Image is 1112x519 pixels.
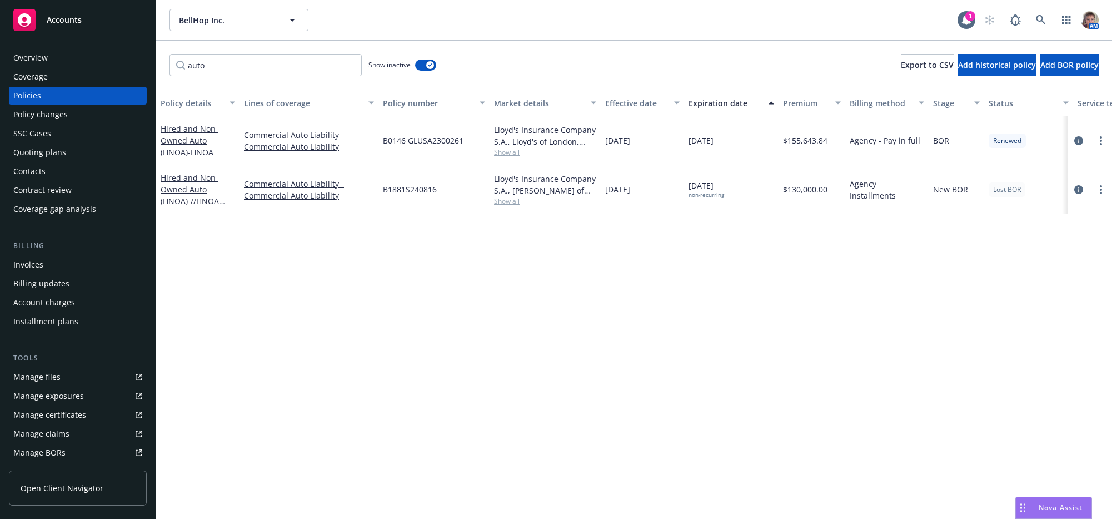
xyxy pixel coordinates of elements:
[13,368,61,386] div: Manage files
[161,172,234,218] a: Hired and Non-Owned Auto (HNOA)
[494,173,596,196] div: Lloyd's Insurance Company S.A., [PERSON_NAME] of [GEOGRAPHIC_DATA], Pantheon Specialty
[979,9,1001,31] a: Start snowing
[244,129,374,152] a: Commercial Auto Liability - Commercial Auto Liability
[161,123,218,157] a: Hired and Non-Owned Auto (HNOA)
[13,425,69,443] div: Manage claims
[605,135,630,146] span: [DATE]
[244,97,362,109] div: Lines of coverage
[933,135,949,146] span: BOR
[13,406,86,424] div: Manage certificates
[845,90,929,116] button: Billing method
[901,54,954,76] button: Export to CSV
[689,97,762,109] div: Expiration date
[9,106,147,123] a: Policy changes
[368,60,411,70] span: Show inactive
[1072,134,1085,147] a: circleInformation
[1072,183,1085,196] a: circleInformation
[9,4,147,36] a: Accounts
[21,482,103,494] span: Open Client Navigator
[494,97,584,109] div: Market details
[13,68,48,86] div: Coverage
[156,90,240,116] button: Policy details
[958,60,1036,70] span: Add historical policy
[169,9,308,31] button: BellHop Inc.
[47,16,82,24] span: Accounts
[9,294,147,312] a: Account charges
[378,90,490,116] button: Policy number
[383,97,473,109] div: Policy number
[965,11,975,21] div: 1
[161,97,223,109] div: Policy details
[13,144,66,161] div: Quoting plans
[9,162,147,180] a: Contacts
[9,275,147,293] a: Billing updates
[958,54,1036,76] button: Add historical policy
[13,49,48,67] div: Overview
[9,125,147,142] a: SSC Cases
[9,68,147,86] a: Coverage
[240,90,378,116] button: Lines of coverage
[383,135,463,146] span: B0146 GLUSA2300261
[783,135,827,146] span: $155,643.84
[850,178,924,201] span: Agency - Installments
[13,125,51,142] div: SSC Cases
[989,97,1056,109] div: Status
[13,106,68,123] div: Policy changes
[179,14,275,26] span: BellHop Inc.
[9,353,147,364] div: Tools
[494,124,596,147] div: Lloyd's Insurance Company S.A., Lloyd's of London, Pantheon Specialty Limited
[161,196,234,218] span: - //HNOA BORed out Effective
[9,444,147,462] a: Manage BORs
[9,387,147,405] span: Manage exposures
[605,97,667,109] div: Effective date
[9,181,147,199] a: Contract review
[490,90,601,116] button: Market details
[13,275,69,293] div: Billing updates
[13,387,84,405] div: Manage exposures
[13,256,43,274] div: Invoices
[1094,183,1108,196] a: more
[494,147,596,157] span: Show all
[9,313,147,330] a: Installment plans
[13,444,66,462] div: Manage BORs
[494,196,596,206] span: Show all
[689,135,714,146] span: [DATE]
[1016,497,1030,518] div: Drag to move
[1081,11,1099,29] img: photo
[9,87,147,105] a: Policies
[244,178,374,201] a: Commercial Auto Liability - Commercial Auto Liability
[13,87,41,105] div: Policies
[929,90,984,116] button: Stage
[1015,497,1092,519] button: Nova Assist
[13,200,96,218] div: Coverage gap analysis
[9,49,147,67] a: Overview
[9,240,147,251] div: Billing
[13,313,78,330] div: Installment plans
[169,54,362,76] input: Filter by keyword...
[850,135,920,146] span: Agency - Pay in full
[684,90,779,116] button: Expiration date
[850,97,912,109] div: Billing method
[601,90,684,116] button: Effective date
[13,294,75,312] div: Account charges
[1040,60,1099,70] span: Add BOR policy
[1004,9,1026,31] a: Report a Bug
[1039,503,1083,512] span: Nova Assist
[9,256,147,274] a: Invoices
[13,181,72,199] div: Contract review
[933,97,968,109] div: Stage
[188,147,213,157] span: - HNOA
[9,368,147,386] a: Manage files
[779,90,845,116] button: Premium
[9,144,147,161] a: Quoting plans
[1040,54,1099,76] button: Add BOR policy
[783,184,827,195] span: $130,000.00
[689,180,724,199] span: [DATE]
[9,406,147,424] a: Manage certificates
[1094,134,1108,147] a: more
[993,136,1021,146] span: Renewed
[9,200,147,218] a: Coverage gap analysis
[13,162,46,180] div: Contacts
[993,185,1021,195] span: Lost BOR
[383,184,437,195] span: B1881S240816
